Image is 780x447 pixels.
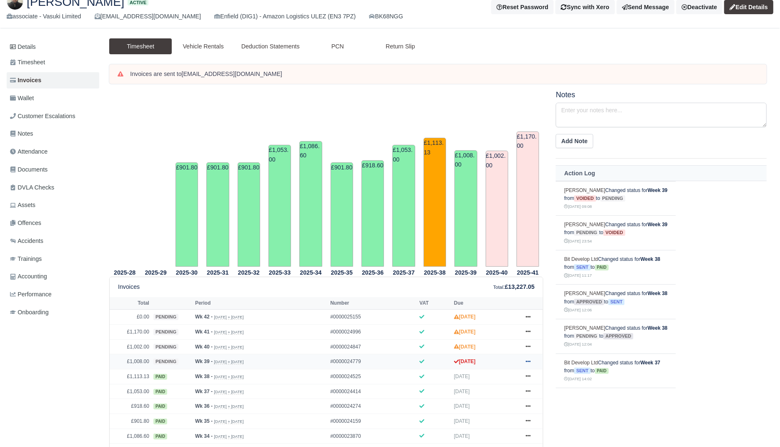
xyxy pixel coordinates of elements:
td: £918.60 [361,160,384,267]
span: pending [153,329,178,335]
td: Changed status for from to [556,285,676,319]
th: 2025-31 [202,267,233,277]
strong: [DATE] [454,359,476,364]
span: voided [603,230,625,236]
a: Performance [7,286,99,303]
a: Timesheet [7,54,99,71]
small: [DATE] 14:02 [564,376,592,381]
a: [PERSON_NAME] [564,325,605,331]
td: £901.80 [331,162,353,267]
span: Attendance [10,147,48,157]
td: #0000024779 [328,354,417,369]
a: Bit Develop Ltd [564,360,598,366]
span: Customer Escalations [10,111,75,121]
span: [DATE] [454,418,470,424]
td: #0000025155 [328,310,417,325]
div: associate - Vasuki Limited [7,12,81,21]
span: approved [574,299,604,305]
span: Documents [10,165,48,174]
small: [DATE] » [DATE] [214,419,243,424]
strong: Wk 38 - [195,374,213,379]
a: Timesheet [109,38,172,55]
span: approved [603,333,633,339]
span: paid [153,434,167,439]
td: Changed status for from to [556,388,676,423]
td: £1,086.60 [110,429,151,444]
small: [DATE] » [DATE] [214,374,243,379]
th: 2025-41 [512,267,543,277]
strong: Wk 39 - [195,359,213,364]
td: #0000024525 [328,369,417,384]
strong: [DATE] [454,314,476,320]
th: 2025-40 [482,267,512,277]
span: Invoices [10,76,41,85]
th: 2025-35 [326,267,357,277]
td: £1,053.00 [392,145,415,267]
td: £1,113.13 [424,138,446,267]
small: [DATE] » [DATE] [214,359,243,364]
small: [DATE] » [DATE] [214,434,243,439]
td: £901.80 [176,162,198,267]
td: £1,008.00 [110,354,151,369]
span: Offences [10,218,41,228]
td: #0000024996 [328,324,417,339]
td: Changed status for from to [556,319,676,354]
td: £1,170.00 [110,324,151,339]
a: Notes [7,126,99,142]
strong: Week 37 [640,360,660,366]
a: Wallet [7,90,99,106]
td: £901.80 [206,162,229,267]
th: 2025-32 [233,267,264,277]
small: [DATE] 12:04 [564,342,592,346]
th: 2025-37 [388,267,419,277]
a: Bit Develop Ltd [564,256,598,262]
td: £1,002.00 [110,339,151,354]
td: #0000023870 [328,429,417,444]
a: Onboarding [7,304,99,321]
span: pending [600,195,625,202]
strong: Wk 42 - [195,314,213,320]
th: Period [193,297,328,310]
span: Onboarding [10,308,49,317]
td: £1,053.00 [268,145,291,267]
strong: Wk 41 - [195,329,213,335]
small: [DATE] » [DATE] [214,389,243,394]
span: Accounting [10,272,47,281]
span: Assets [10,200,35,210]
span: paid [153,374,167,380]
td: Changed status for from to [556,354,676,388]
span: pending [153,344,178,350]
a: Return Slip [369,38,431,55]
span: Performance [10,290,52,299]
a: Accounting [7,268,99,285]
td: £1,008.00 [454,150,477,267]
td: #0000024274 [328,399,417,414]
strong: Wk 37 - [195,389,213,394]
td: £901.80 [110,414,151,429]
span: pending [574,230,599,236]
small: [DATE] 23:54 [564,239,592,243]
small: [DATE] 11:17 [564,273,592,278]
strong: [DATE] [454,344,476,350]
small: [DATE] » [DATE] [214,315,243,320]
span: paid [153,404,167,409]
td: £901.80 [238,162,260,267]
a: BK68NGG [369,12,403,21]
strong: Week 38 [647,290,667,296]
span: voided [574,195,596,202]
a: [PERSON_NAME] [564,222,605,227]
small: [DATE] » [DATE] [214,345,243,350]
span: paid [153,389,167,395]
a: Accidents [7,233,99,249]
small: [DATE] 09:08 [564,204,592,209]
th: 2025-29 [140,267,171,277]
a: PCN [306,38,369,55]
span: paid [153,419,167,424]
h6: Invoices [118,283,140,290]
th: 2025-38 [419,267,450,277]
span: pending [574,333,599,339]
strong: Week 39 [647,222,667,227]
div: : [493,282,534,292]
iframe: Chat Widget [738,407,780,447]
